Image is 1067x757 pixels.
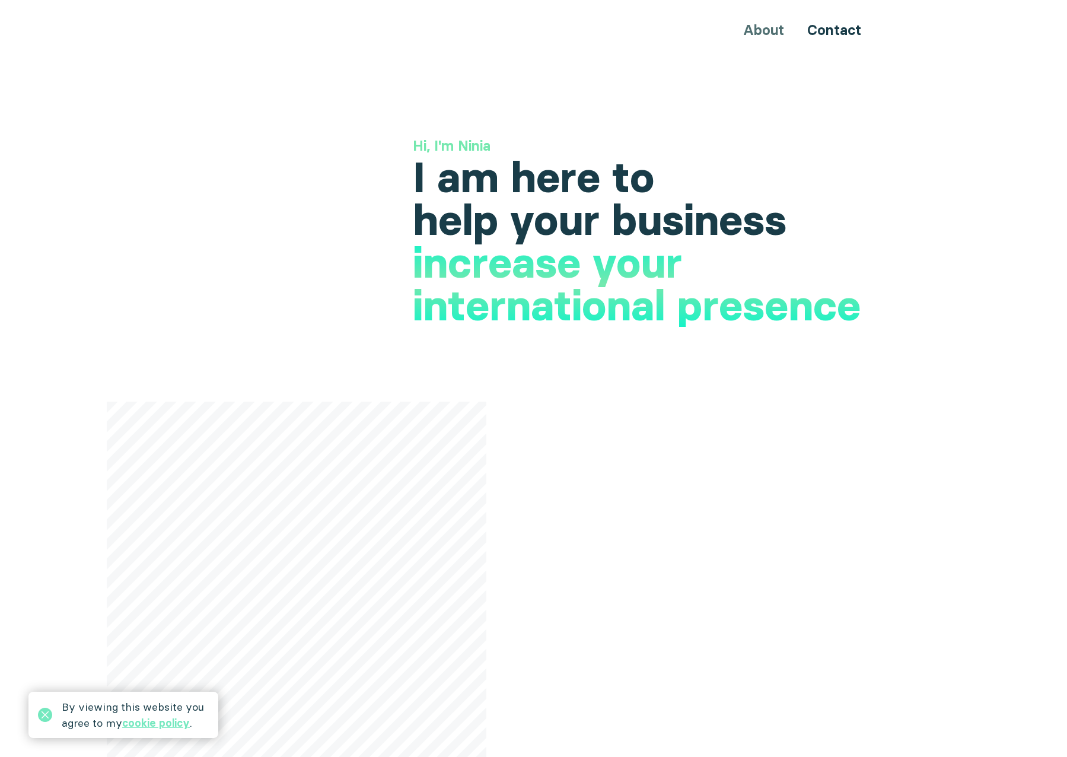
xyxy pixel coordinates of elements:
[122,716,190,730] a: cookie policy
[807,21,861,39] a: Contact
[413,241,880,327] h1: increase your international presence
[413,136,880,156] h3: Hi, I'm Ninia
[62,699,209,731] div: By viewing this website you agree to my .
[413,156,880,241] h1: I am here to help your business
